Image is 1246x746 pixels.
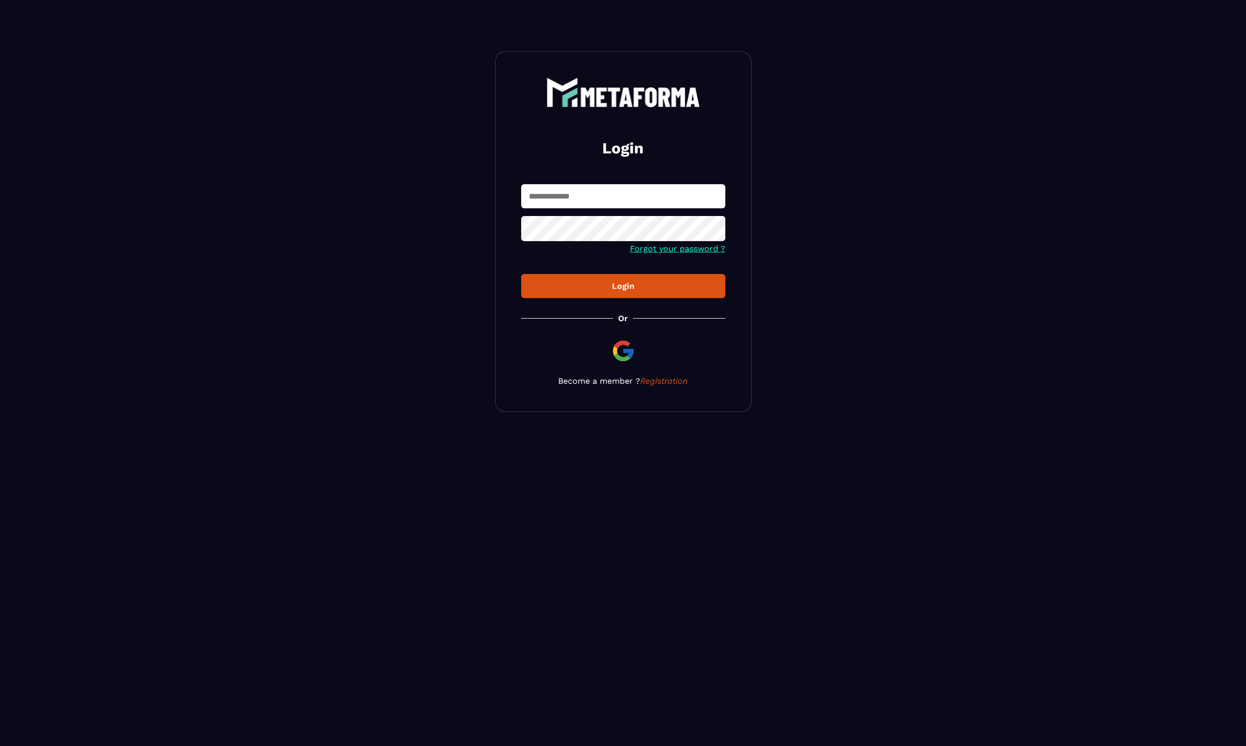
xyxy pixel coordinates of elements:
[529,281,717,291] div: Login
[546,77,700,107] img: logo
[521,274,725,298] button: Login
[533,138,713,159] h2: Login
[618,313,628,323] p: Or
[640,376,688,386] a: Registration
[611,339,636,363] img: google
[521,376,725,386] p: Become a member ?
[630,244,725,253] a: Forgot your password ?
[521,77,725,107] a: logo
